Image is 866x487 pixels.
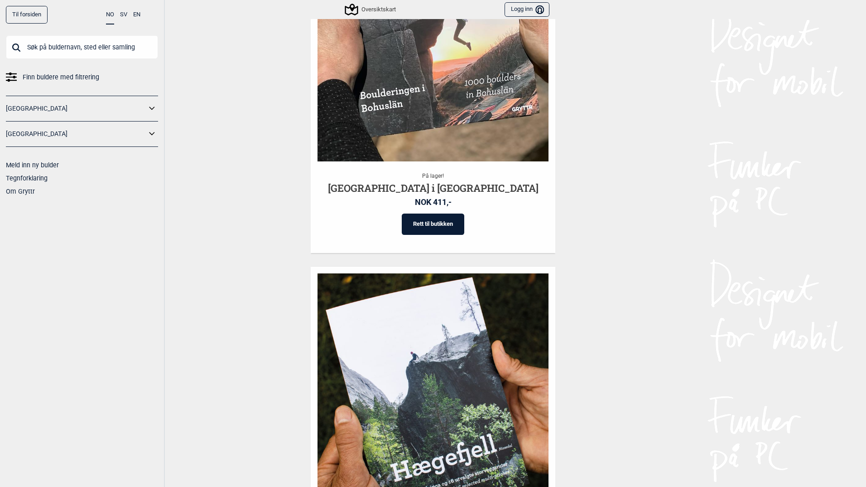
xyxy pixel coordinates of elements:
[6,188,35,195] a: Om Gryttr
[6,6,48,24] a: Til forsiden
[6,35,158,59] input: Søk på buldernavn, sted eller samling
[106,6,114,24] button: NO
[133,6,140,24] button: EN
[6,127,146,141] a: [GEOGRAPHIC_DATA]
[346,4,396,15] div: Oversiktskart
[318,195,548,209] p: NOK 411,-
[318,181,548,195] h2: [GEOGRAPHIC_DATA] i [GEOGRAPHIC_DATA]
[23,71,99,84] span: Finn buldere med filtrering
[6,102,146,115] a: [GEOGRAPHIC_DATA]
[402,214,464,235] a: Rett til butikken
[6,175,48,182] a: Tegnforklaring
[120,6,127,24] button: SV
[6,161,59,169] a: Meld inn ny bulder
[505,2,549,17] button: Logg inn
[318,170,548,181] p: På lager!
[6,71,158,84] a: Finn buldere med filtrering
